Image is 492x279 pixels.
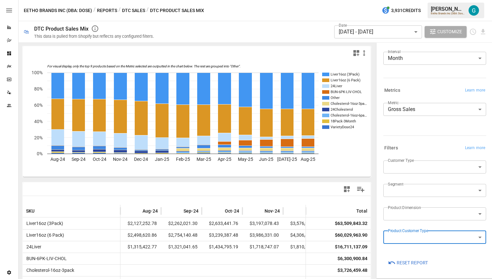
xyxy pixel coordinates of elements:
text: VarietyDose24 [331,125,354,129]
h6: Metrics [384,87,400,94]
text: Cholesterol-16oz-6pa… [331,113,367,118]
text: 100% [32,70,43,75]
div: [DATE] - [DATE] [334,25,422,38]
span: SKU [26,208,35,214]
span: Customize [437,28,462,36]
span: Learn more [465,87,485,94]
button: Manage Columns [353,182,368,197]
span: BUN-6PK-LIV-CHOL [24,256,67,261]
div: Total [356,208,367,214]
span: $1,434,795.19 [208,241,239,253]
div: This data is pulled from Shopify but reflects any configured filters. [34,34,154,39]
button: 3,931Credits [379,5,423,17]
text: For visual display, only the top 9 products based on the Metric selected are outputted in the cha... [47,64,240,68]
text: May-25 [238,157,253,162]
button: Eetho Brands Inc (DBA: Dose) [24,7,92,15]
span: $3,986,331.00 [249,230,280,241]
text: 20% [34,135,43,140]
div: / [146,7,149,15]
span: $2,633,441.76 [208,218,239,229]
div: / [93,7,96,15]
span: $2,127,252.78 [127,218,158,229]
span: $2,262,021.30 [167,218,198,229]
button: Sort [255,206,264,216]
span: $1,321,041.65 [167,241,198,253]
text: BUN-6PK-LIV-CHOL [331,90,362,94]
span: Nov-24 [265,208,280,214]
div: $3,726,459.48 [337,265,367,276]
div: / [118,7,121,15]
text: 18Pack-3Month [331,119,356,123]
span: 3,931 Credits [391,7,421,15]
text: Dec-24 [134,157,148,162]
label: Metric [388,100,399,105]
button: DTC Sales [122,7,145,15]
text: Cholesterol-16oz-3pa… [331,102,367,106]
button: Sort [296,206,305,216]
div: [PERSON_NAME] [431,6,465,12]
text: 24Cholesterol [331,107,353,112]
text: Feb-25 [176,157,190,162]
text: Other [331,96,340,100]
div: $6,300,900.84 [337,253,367,264]
div: Gavin Acres [469,5,479,16]
text: Mar-25 [197,157,211,162]
button: Sort [174,206,183,216]
div: $63,509,843.32 [335,218,367,229]
text: 80% [34,86,43,91]
button: Sort [215,206,224,216]
text: 0% [37,151,43,156]
h6: Filters [384,145,398,152]
div: Month [383,52,486,65]
text: Sep-24 [72,157,86,162]
span: $1,718,747.07 [249,241,280,253]
span: Reset Report [397,259,428,267]
button: Sort [133,206,142,216]
div: $60,029,963.90 [335,230,367,241]
span: Oct-24 [225,208,239,214]
text: Apr-25 [218,157,231,162]
div: DTC Product Sales Mix [34,26,89,32]
text: Aug-24 [50,157,65,162]
text: [DATE]-25 [277,157,297,162]
button: Gavin Acres [465,1,483,20]
span: Liver16oz (6 Pack) [24,232,64,238]
label: Product Customer Type [388,228,428,233]
div: $16,711,137.09 [335,241,367,253]
span: 24Liver [24,244,41,249]
svg: A chart. [23,60,371,177]
span: Aug-24 [143,208,158,214]
text: Jun-25 [259,157,273,162]
span: $1,315,422.77 [127,241,158,253]
text: Liver16oz (3Pack) [331,72,360,77]
text: 40% [34,119,43,124]
span: $3,576,977.63 [289,218,321,229]
label: Segment [388,181,403,187]
label: Date [339,22,347,28]
div: Eetho Brands Inc (DBA: Dose) [431,12,465,15]
button: Customize [425,26,467,38]
span: $2,498,620.86 [127,230,158,241]
text: Nov-24 [113,157,128,162]
span: $1,810,710.57 [289,241,321,253]
span: Learn more [465,145,485,151]
label: Product Dimension [388,205,421,210]
div: 🛍 [24,29,29,35]
button: Sort [35,206,45,216]
text: Jan-25 [155,157,169,162]
button: Reports [97,7,117,15]
div: Gross Sales [383,103,486,116]
span: $2,754,140.48 [167,230,198,241]
button: Schedule report [469,28,477,35]
span: $4,306,448.80 [289,230,321,241]
label: Customer Type [388,158,414,163]
text: Liver16oz (6 Pack) [331,78,361,82]
text: 60% [34,103,43,108]
label: Interval [388,49,401,54]
span: $3,239,387.48 [208,230,239,241]
button: Download report [479,28,487,35]
span: Cholesterol-16oz-3pack [24,268,74,273]
span: $3,197,078.43 [249,218,280,229]
span: Liver16oz (3Pack) [24,221,63,226]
